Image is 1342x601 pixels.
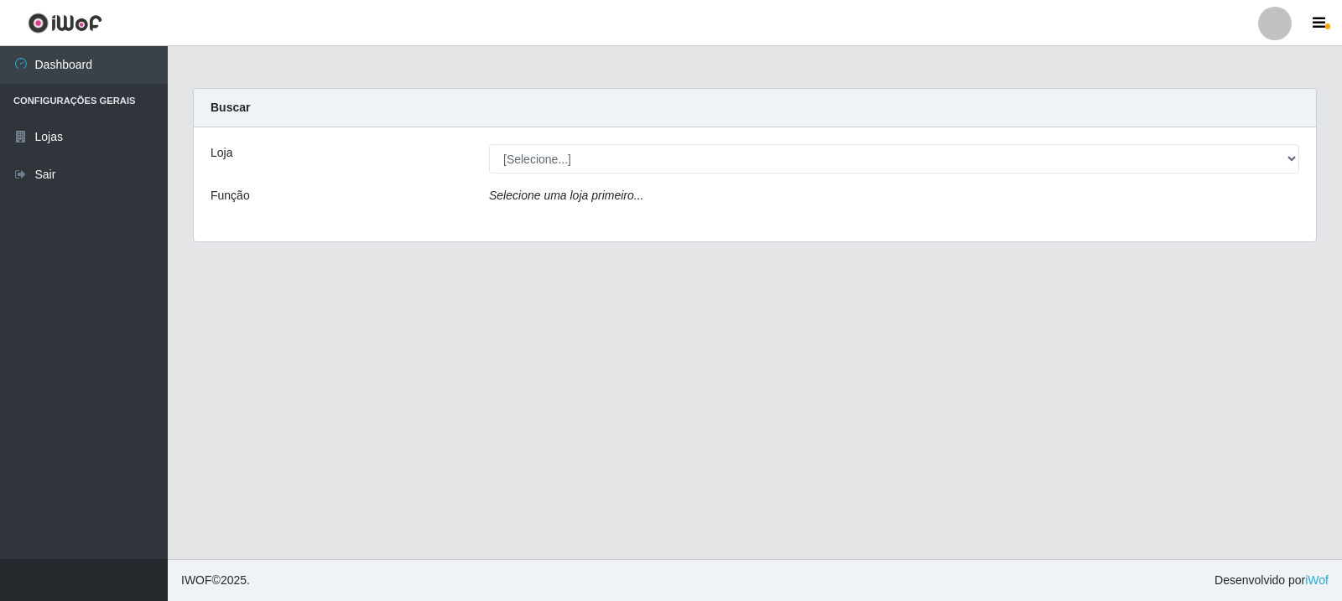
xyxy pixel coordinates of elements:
[211,101,250,114] strong: Buscar
[211,187,250,205] label: Função
[181,573,212,587] span: IWOF
[211,144,232,162] label: Loja
[1305,573,1329,587] a: iWof
[1215,572,1329,589] span: Desenvolvido por
[28,13,102,34] img: CoreUI Logo
[489,189,643,202] i: Selecione uma loja primeiro...
[181,572,250,589] span: © 2025 .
